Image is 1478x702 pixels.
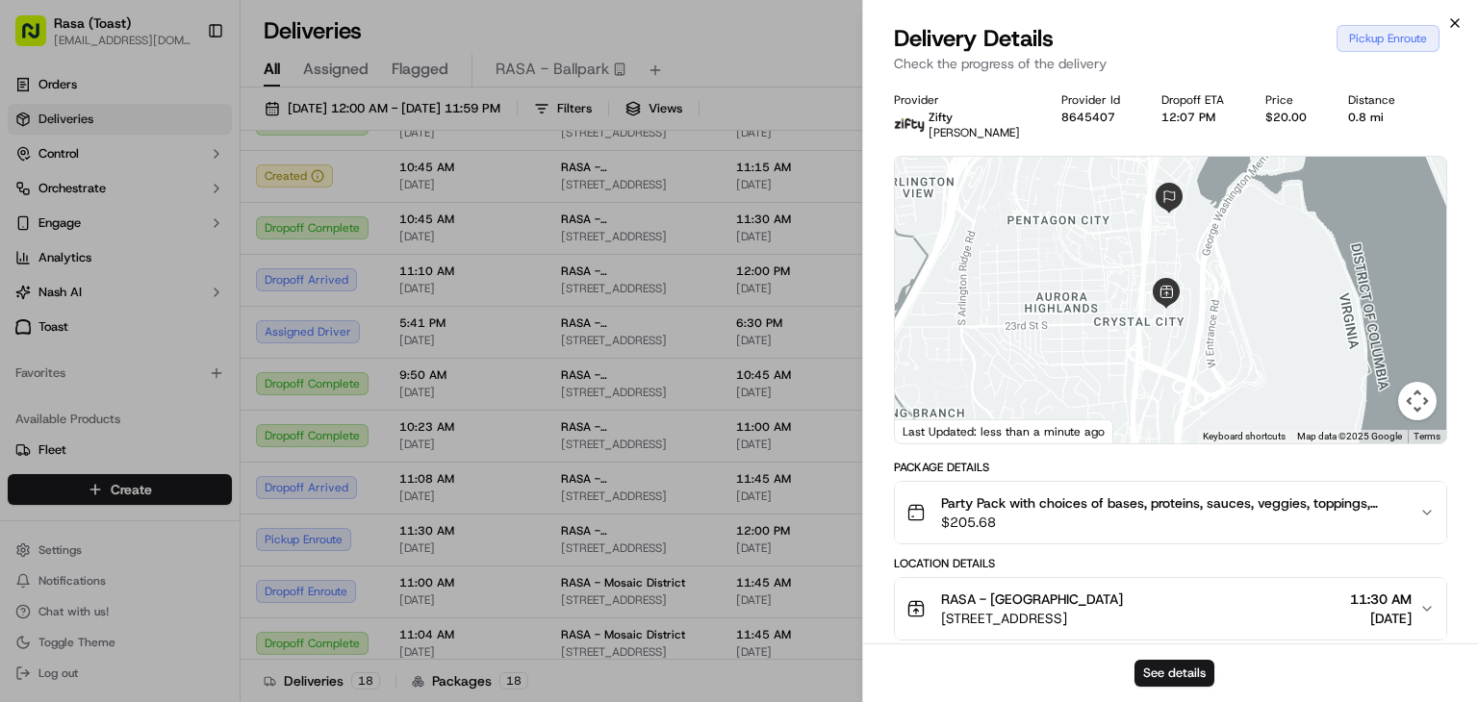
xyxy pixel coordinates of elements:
[19,18,58,57] img: Nash
[1398,382,1437,420] button: Map camera controls
[941,513,1404,532] span: $205.68
[1134,660,1214,687] button: See details
[38,429,147,448] span: Knowledge Base
[941,609,1123,628] span: [STREET_ADDRESS]
[1350,589,1412,609] span: 11:30 AM
[19,183,54,217] img: 1736555255976-a54dd68f-1ca7-489b-9aae-adbdc363a1c4
[50,123,346,143] input: Got a question? Start typing here...
[1161,110,1235,125] div: 12:07 PM
[1414,431,1440,441] a: Terms (opens in new tab)
[87,183,316,202] div: Start new chat
[1161,92,1235,108] div: Dropoff ETA
[163,431,178,446] div: 💻
[38,350,54,365] img: 1736555255976-a54dd68f-1ca7-489b-9aae-adbdc363a1c4
[900,418,963,443] a: Open this area in Google Maps (opens a new window)
[87,202,265,217] div: We're available if you need us!
[1265,92,1317,108] div: Price
[170,297,210,313] span: [DATE]
[1203,430,1286,443] button: Keyboard shortcuts
[60,349,159,364] span: Klarizel Pensader
[19,431,35,446] div: 📗
[163,349,169,364] span: •
[941,589,1123,609] span: RASA - [GEOGRAPHIC_DATA]
[155,421,317,456] a: 💻API Documentation
[894,23,1054,54] span: Delivery Details
[929,125,1020,140] span: [PERSON_NAME]
[173,349,213,364] span: [DATE]
[894,460,1447,475] div: Package Details
[160,297,166,313] span: •
[895,419,1113,443] div: Last Updated: less than a minute ago
[12,421,155,456] a: 📗Knowledge Base
[895,482,1446,543] button: Party Pack with choices of bases, proteins, sauces, veggies, toppings, chutneys. Includes Spiced ...
[1350,609,1412,628] span: [DATE]
[1348,110,1406,125] div: 0.8 mi
[1061,92,1131,108] div: Provider Id
[894,556,1447,571] div: Location Details
[60,297,156,313] span: [PERSON_NAME]
[1297,431,1402,441] span: Map data ©2025 Google
[900,418,963,443] img: Google
[19,331,50,362] img: Klarizel Pensader
[1348,92,1406,108] div: Distance
[136,475,233,490] a: Powered byPylon
[327,188,350,212] button: Start new chat
[894,54,1447,73] p: Check the progress of the delivery
[1265,110,1317,125] div: $20.00
[19,76,350,107] p: Welcome 👋
[191,476,233,490] span: Pylon
[19,249,129,264] div: Past conversations
[894,110,925,140] img: zifty-logo-trans-sq.png
[894,92,1031,108] div: Provider
[941,493,1404,513] span: Party Pack with choices of bases, proteins, sauces, veggies, toppings, chutneys. Includes Spiced ...
[182,429,309,448] span: API Documentation
[1061,110,1115,125] button: 8645407
[19,279,50,310] img: Tania Rodriguez
[895,578,1446,639] button: RASA - [GEOGRAPHIC_DATA][STREET_ADDRESS]11:30 AM[DATE]
[929,110,1020,125] p: Zifty
[40,183,75,217] img: 1753817452368-0c19585d-7be3-40d9-9a41-2dc781b3d1eb
[298,245,350,268] button: See all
